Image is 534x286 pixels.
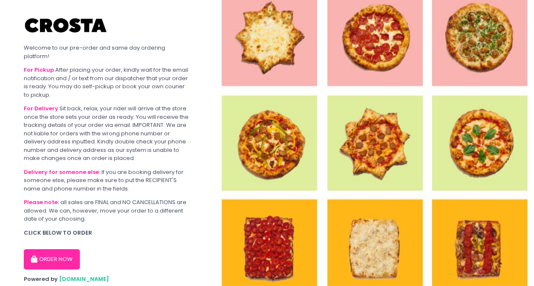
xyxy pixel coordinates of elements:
[24,66,190,99] div: After placing your order, kindly wait for the email notification and / or text from our dispatche...
[59,275,109,283] a: [DOMAIN_NAME]
[24,168,100,176] b: Delivery for someone else:
[24,198,190,223] div: all sales are FINAL and NO CANCELLATIONS are allowed. We can, however, move your order to a diffe...
[24,198,59,206] b: Please note:
[24,229,190,237] div: CLICK BELOW TO ORDER
[24,104,58,112] b: For Delivery
[24,168,190,193] div: If you are booking delivery for someone else, please make sure to put the RECIPIENT'S name and ph...
[24,44,190,60] div: Welcome to our pre-order and same day ordering platform!
[24,275,190,283] div: Powered by
[24,104,190,163] div: Sit back, relax, your rider will arrive at the store once the store sets your order as ready. You...
[24,13,109,38] img: Crosta Pizzeria
[24,66,54,74] b: For Pickup
[24,249,80,269] button: ORDER NOW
